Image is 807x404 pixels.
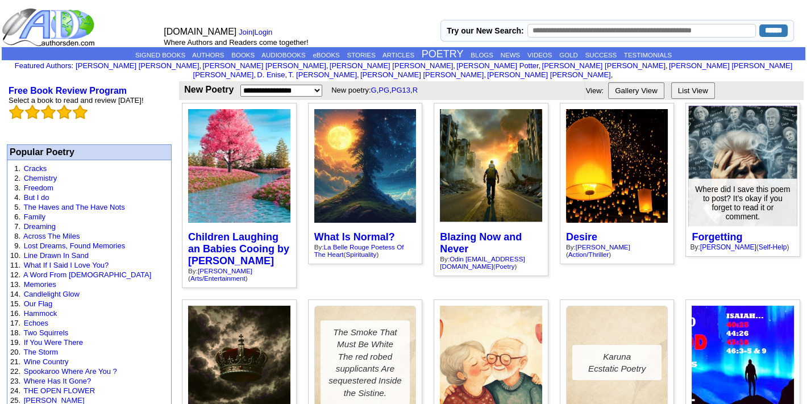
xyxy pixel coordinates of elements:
a: [PERSON_NAME] [PERSON_NAME] [202,61,326,70]
a: THE OPEN FLOWER [23,386,95,395]
a: Memories [24,280,56,289]
font: 3. [14,184,20,192]
a: Two Squirrels [23,328,68,337]
b: New Poetry [184,85,234,94]
button: List View [671,82,715,99]
a: Lost Dreams, Found Memories [24,241,125,250]
a: [PERSON_NAME] [700,243,756,251]
a: Desire [566,231,597,243]
font: i [486,72,487,78]
a: Our Flag [24,299,53,308]
a: Line Drawn In Sand [24,251,89,260]
a: [PERSON_NAME] [PERSON_NAME] [487,70,610,79]
a: [PERSON_NAME] [PERSON_NAME] [PERSON_NAME] [193,61,793,79]
a: The Haves and The Have Nots [23,203,124,211]
img: bigemptystars.png [41,105,56,119]
a: Across The Miles [23,232,80,240]
font: Popular Poetry [10,147,74,157]
a: [PERSON_NAME] [198,267,252,274]
a: SIGNED BOOKS [135,52,185,59]
a: Arts/Entertainment [190,274,246,282]
a: [PERSON_NAME] [576,243,630,251]
a: Blazing Now and Never [440,231,522,255]
a: VIDEOS [527,52,552,59]
a: R [413,86,418,94]
font: i [328,63,330,69]
font: 24. [10,386,20,395]
a: [PERSON_NAME] Potter [456,61,539,70]
a: TESTIMONIALS [624,52,672,59]
a: Forgetting [692,231,742,243]
a: Spirituality [346,251,376,258]
a: Freedom [24,184,53,192]
a: Poetry [496,263,515,270]
font: 12. [10,270,20,279]
font: 16. [10,309,20,318]
font: Where Authors and Readers come together! [164,38,308,47]
font: [DOMAIN_NAME] [164,27,236,36]
a: Echoes [24,319,48,327]
label: Try our New Search: [447,26,523,35]
button: Gallery View [608,82,664,99]
a: T. [PERSON_NAME] [288,70,357,79]
font: 17. [10,319,20,327]
font: i [668,63,669,69]
font: i [613,72,614,78]
a: SUCCESS [585,52,617,59]
font: 19. [10,338,20,347]
font: 10. [10,251,20,260]
a: BOOKS [231,52,255,59]
a: Odin [EMAIL_ADDRESS][DOMAIN_NAME] [440,255,525,270]
a: Action/Thriller [568,251,609,258]
font: i [256,72,257,78]
font: i [455,63,456,69]
font: 1. [14,164,20,173]
img: bigemptystars.png [73,105,88,119]
font: i [201,63,202,69]
div: By: ( ) [188,267,290,282]
a: G [371,86,377,94]
font: 7. [14,222,20,231]
a: [PERSON_NAME] [PERSON_NAME] [76,61,199,70]
a: Login [255,28,273,36]
div: Karuna Ecstatic Poetry [572,345,662,381]
font: Select a book to read and review [DATE]! [9,96,144,105]
img: bigemptystars.png [9,105,24,119]
font: 23. [10,377,20,385]
font: 6. [14,213,20,221]
a: AUTHORS [192,52,224,59]
a: Candlelight Glow [24,290,80,298]
font: i [359,72,360,78]
font: 11. [10,261,20,269]
font: : [15,61,73,70]
font: 8. [14,232,20,240]
font: 22. [10,367,20,376]
font: 5. [14,203,20,211]
img: logo_ad.gif [2,7,97,47]
font: 20. [10,348,20,356]
font: , , , , , , , , , , [76,61,792,79]
a: What Is Normal? [314,231,395,243]
a: PG [378,86,389,94]
a: If You Were There [24,338,83,347]
a: Dreaming [24,222,56,231]
font: i [287,72,288,78]
a: GOLD [559,52,578,59]
a: [PERSON_NAME] [PERSON_NAME] [542,61,665,70]
a: Featured Authors [15,61,72,70]
div: By: ( ) [314,243,417,258]
a: NEWS [501,52,521,59]
a: But I do [24,193,49,202]
a: What If I Said I Love You? [24,261,109,269]
div: By: ( ) [440,255,542,270]
font: | [239,28,276,36]
a: Hammock [24,309,57,318]
div: Where did I save this poem to post? It’s okay if you forget to read it or comment. [689,178,797,227]
a: Chemistry [24,174,57,182]
font: 2. [14,174,20,182]
a: Free Book Review Program [9,86,127,95]
a: Wine Country [24,357,69,366]
a: AUDIOBOOKS [261,52,305,59]
a: POETRY [422,48,464,60]
font: 15. [10,299,20,308]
